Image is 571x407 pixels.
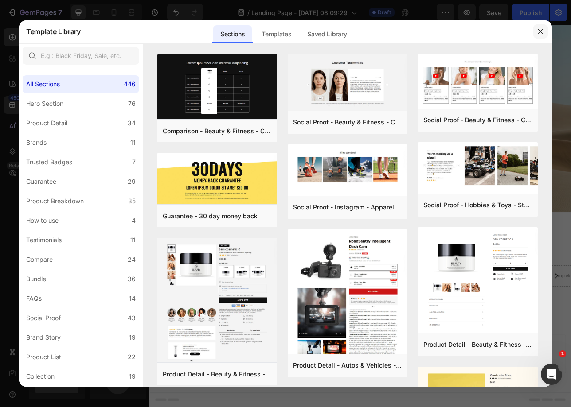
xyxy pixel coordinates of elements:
h2: Your heading text goes here [13,257,519,279]
div: 22 [128,352,136,362]
button: Get started [235,128,297,148]
img: sp13.png [418,142,538,189]
input: E.g.: Black Friday, Sale, etc. [23,47,139,65]
div: Trusted Badges [26,157,72,167]
div: FAQs [26,293,42,304]
div: Social Proof - Hobbies & Toys - Style 13 [423,200,532,210]
button: Carousel Next Arrow [500,304,525,329]
span: 1 [559,350,566,357]
div: Guarantee [26,176,56,187]
button: Dot [263,337,269,342]
div: Product Detail - Autos & Vehicles - Dash Cam - Style 36 [293,360,402,371]
div: All Sections [26,79,60,89]
div: Replace this text with your content [13,279,519,290]
div: Testimonials [26,235,62,245]
div: 29 [128,176,136,187]
div: 7 [132,157,136,167]
div: Product Detail - Beauty & Fitness - Cosmetic - Style 16 [423,339,532,350]
div: Product Detail - Beauty & Fitness - Cosmetic - Style 18 [163,369,272,380]
button: Dot [272,337,278,342]
div: Social Proof [26,313,61,323]
div: 19 [129,332,136,343]
div: Comparison - Beauty & Fitness - Cosmetic - Ingredients - Style 19 [163,126,272,136]
iframe: Intercom live chat [541,364,562,385]
div: Compare [26,254,53,265]
div: 446 [124,79,136,89]
div: 4 [132,215,136,226]
div: Product List [26,352,61,362]
div: 43 [128,313,136,323]
span: Add section [245,386,287,395]
div: 24 [128,254,136,265]
div: Product Detail [26,118,67,128]
h2: Template Library [26,20,81,43]
div: 11 [130,137,136,148]
div: Brand Story [26,332,61,343]
img: pd13.png [157,238,277,367]
div: Product Breakdown [26,196,84,206]
div: 76 [128,98,136,109]
div: 35 [128,196,136,206]
div: Templates [254,25,298,43]
div: Hero Section [26,98,63,109]
div: Drop element here [245,313,292,320]
div: 34 [128,118,136,128]
div: 19 [129,371,136,382]
div: How to use [26,215,59,226]
img: sp30.png [288,144,407,189]
div: Collection [26,371,55,382]
div: Saved Library [300,25,354,43]
div: 14 [129,293,136,304]
div: 11 [130,235,136,245]
img: sp8.png [418,54,538,110]
div: This is your text block. Click to edit and make it your own. Share your product's story or servic... [7,95,525,115]
div: Sections [213,25,252,43]
div: Brands [26,137,47,148]
img: sp16.png [288,54,407,112]
button: Dot [254,337,260,342]
div: Social Proof - Instagram - Apparel - Shoes - Style 30 [293,202,402,213]
div: Guarantee - 30 day money back [163,211,258,221]
img: c19.png [157,54,277,121]
div: Social Proof - Beauty & Fitness - Cosmetic - Style 8 [423,115,532,125]
h2: Click here to edit heading [7,59,525,81]
div: Social Proof - Beauty & Fitness - Cosmetic - Style 16 [293,117,402,128]
div: Bundle [26,274,46,284]
button: Carousel Back Arrow [7,304,32,329]
img: pd11.png [418,227,538,335]
img: g30.png [157,153,277,206]
div: 36 [128,274,136,284]
div: Get started [246,133,287,143]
